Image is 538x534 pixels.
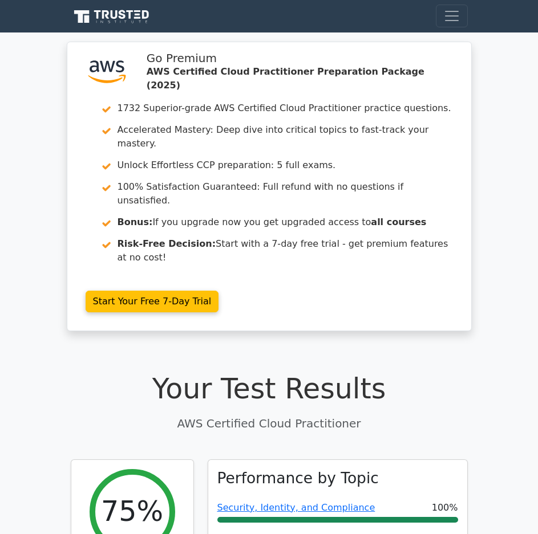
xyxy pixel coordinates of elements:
[71,415,468,432] p: AWS Certified Cloud Practitioner
[432,501,458,515] span: 100%
[436,5,468,27] button: Toggle navigation
[101,495,163,528] h2: 75%
[217,502,375,513] a: Security, Identity, and Compliance
[86,291,219,312] a: Start Your Free 7-Day Trial
[71,372,468,406] h1: Your Test Results
[217,469,379,487] h3: Performance by Topic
